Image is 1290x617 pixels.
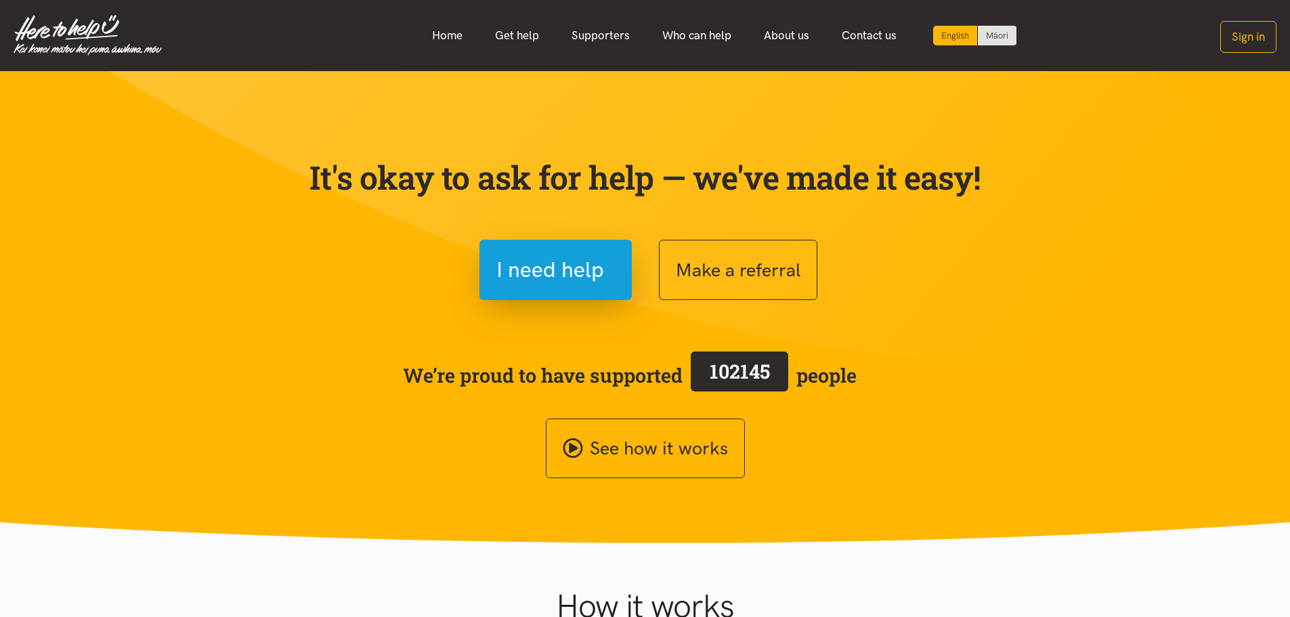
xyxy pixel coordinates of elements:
a: Get help [479,21,555,50]
span: 102145 [710,358,770,384]
a: See how it works [546,419,745,479]
img: Home [14,15,162,56]
p: It's okay to ask for help — we've made it easy! [307,158,984,197]
span: We’re proud to have supported people [403,349,857,402]
div: Current language [933,26,978,45]
a: Home [416,21,479,50]
a: Switch to Te Reo Māori [978,26,1016,45]
button: Sign in [1220,21,1276,53]
a: 102145 [683,349,796,402]
a: Who can help [646,21,748,50]
div: Language toggle [933,26,1017,45]
button: Make a referral [659,240,817,300]
span: I need help [496,253,604,287]
a: About us [748,21,825,50]
button: I need help [479,240,632,300]
a: Supporters [555,21,646,50]
a: Contact us [825,21,913,50]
